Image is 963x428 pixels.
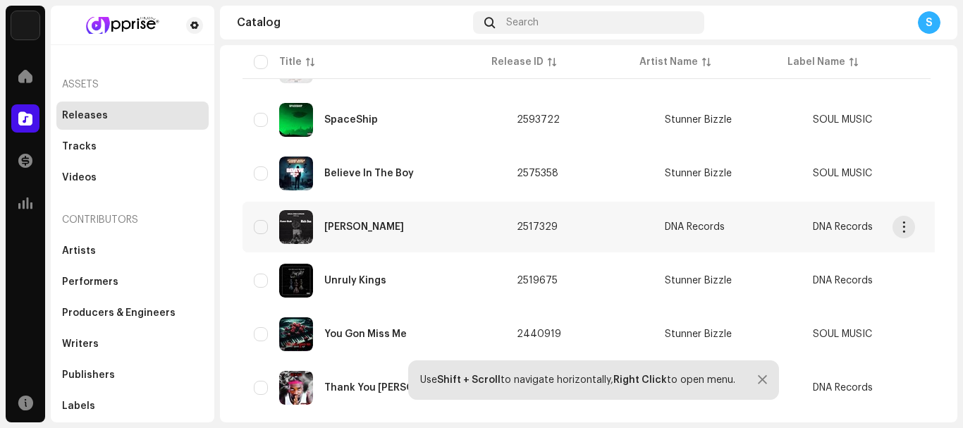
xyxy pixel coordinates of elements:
[11,11,39,39] img: 1c16f3de-5afb-4452-805d-3f3454e20b1b
[56,102,209,130] re-m-nav-item: Releases
[237,17,467,28] div: Catalog
[324,222,404,232] div: Mohammed Ali
[813,383,873,393] span: DNA Records
[787,55,845,69] div: Label Name
[639,55,698,69] div: Artist Name
[665,329,790,339] span: Stunner Bizzle
[62,141,97,152] div: Tracks
[324,276,386,286] div: Unruly Kings
[279,157,313,190] img: 3a8a3c3e-d64d-4c28-b15f-d7db5a12a5f4
[665,115,732,125] div: Stunner Bizzle
[56,164,209,192] re-m-nav-item: Videos
[56,299,209,327] re-m-nav-item: Producers & Engineers
[491,55,544,69] div: Release ID
[517,169,558,178] span: 2575358
[517,115,560,125] span: 2593722
[279,103,313,137] img: be639338-c161-4f01-9909-13358e73601d
[665,115,790,125] span: Stunner Bizzle
[56,68,209,102] re-a-nav-header: Assets
[665,169,732,178] div: Stunner Bizzle
[279,264,313,298] img: a9185bd6-ff8d-499b-8ffa-3a4ba2eaebd6
[665,169,790,178] span: Stunner Bizzle
[324,383,479,393] div: Thank You Jesus [EP]
[813,276,873,286] span: DNA Records
[324,329,407,339] div: You Gon Miss Me
[62,110,108,121] div: Releases
[665,276,790,286] span: Stunner Bizzle
[62,245,96,257] div: Artists
[56,203,209,237] re-a-nav-header: Contributors
[324,169,414,178] div: Believe In The Boy
[813,329,872,339] span: SOUL MUSIC
[62,276,118,288] div: Performers
[324,115,378,125] div: SpaceShip
[56,268,209,296] re-m-nav-item: Performers
[665,222,725,232] div: DNA Records
[56,361,209,389] re-m-nav-item: Publishers
[56,237,209,265] re-m-nav-item: Artists
[665,276,732,286] div: Stunner Bizzle
[62,17,180,34] img: 9735bdd7-cfd5-46c3-b821-837d9d3475c2
[62,401,95,412] div: Labels
[62,172,97,183] div: Videos
[56,392,209,420] re-m-nav-item: Labels
[279,210,313,244] img: 07e48c24-4e71-46b5-9fb1-59dc92834131
[279,371,313,405] img: 3e01af92-344e-4a89-b076-ed9b191cc646
[613,375,667,385] strong: Right Click
[813,169,872,178] span: SOUL MUSIC
[279,317,313,351] img: a3be0190-aff1-4af1-9ec6-d1b4b9ccd288
[665,222,790,232] span: DNA Records
[517,329,561,339] span: 2440919
[813,222,873,232] span: DNA Records
[56,330,209,358] re-m-nav-item: Writers
[506,17,539,28] span: Search
[62,307,176,319] div: Producers & Engineers
[420,374,735,386] div: Use to navigate horizontally, to open menu.
[517,222,558,232] span: 2517329
[279,55,302,69] div: Title
[918,11,940,34] div: S
[437,375,501,385] strong: Shift + Scroll
[813,115,872,125] span: SOUL MUSIC
[665,329,732,339] div: Stunner Bizzle
[62,338,99,350] div: Writers
[62,369,115,381] div: Publishers
[56,133,209,161] re-m-nav-item: Tracks
[517,276,558,286] span: 2519675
